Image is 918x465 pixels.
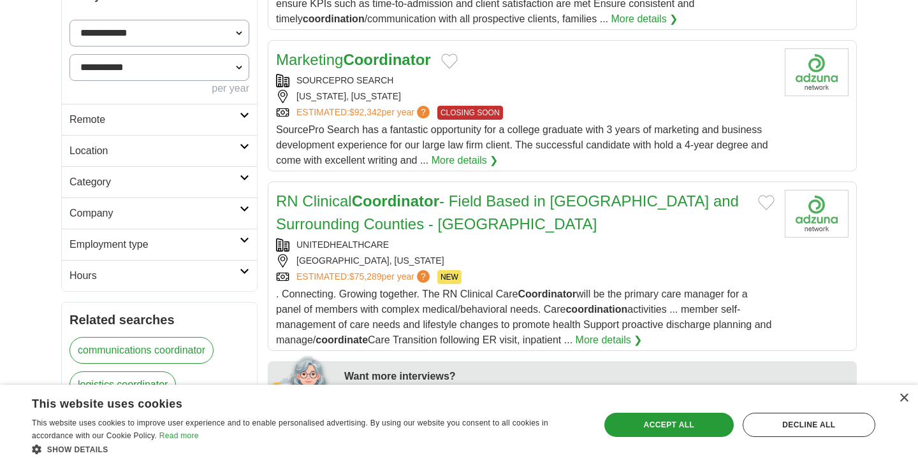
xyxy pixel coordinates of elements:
a: communications coordinator [69,337,214,364]
a: More details ❯ [576,333,643,348]
h2: Related searches [69,310,249,329]
div: per year [69,81,249,96]
a: Company [62,197,257,229]
div: This website uses cookies [32,392,551,411]
img: Company logo [785,190,849,238]
div: UNITEDHEALTHCARE [276,238,775,252]
span: This website uses cookies to improve user experience and to enable personalised advertising. By u... [32,418,548,440]
a: ESTIMATED:$92,342per year? [296,106,432,120]
img: apply-iq-scientist.png [273,354,335,405]
strong: coordination [565,304,627,315]
strong: Coordinator [518,289,576,299]
span: ? [417,270,430,283]
h2: Company [69,206,240,221]
div: Close [899,394,908,403]
a: Employment type [62,229,257,260]
div: SOURCEPRO SEARCH [276,74,775,87]
strong: Coordinator [352,192,439,210]
span: CLOSING SOON [437,106,503,120]
h2: Category [69,175,240,190]
h2: Location [69,143,240,159]
h2: Hours [69,268,240,283]
div: Decline all [743,413,875,437]
span: $92,342 [349,107,382,117]
span: ? [417,106,430,118]
span: Show details [47,445,108,454]
span: . Connecting. Growing together. The RN Clinical Care will be the primary care manager for a panel... [276,289,771,345]
div: [GEOGRAPHIC_DATA], [US_STATE] [276,254,775,268]
a: Remote [62,104,257,135]
button: Add to favorite jobs [441,54,458,69]
a: MarketingCoordinator [276,51,431,68]
span: SourcePro Search has a fantastic opportunity for a college graduate with 3 years of marketing and... [276,124,768,166]
a: ESTIMATED:$75,289per year? [296,270,432,284]
strong: coordination [303,13,365,24]
div: Want more interviews? [344,369,849,384]
div: Accept all [604,413,734,437]
span: $75,289 [349,271,382,282]
span: NEW [437,270,462,284]
strong: Coordinator [343,51,430,68]
a: Read more, opens a new window [159,431,199,440]
div: [US_STATE], [US_STATE] [276,90,775,103]
div: Let us automatically apply to jobs for you. [344,384,849,397]
img: Company logo [785,48,849,96]
a: RN ClinicalCoordinator- Field Based in [GEOGRAPHIC_DATA] and Surrounding Counties - [GEOGRAPHIC_D... [276,192,739,232]
button: Add to favorite jobs [758,195,775,210]
a: More details ❯ [611,11,678,27]
a: More details ❯ [432,153,499,168]
div: Show details [32,443,583,455]
h2: Employment type [69,237,240,252]
a: logistics coordinator [69,371,176,398]
a: Location [62,135,257,166]
a: Hours [62,260,257,291]
a: Category [62,166,257,197]
h2: Remote [69,112,240,127]
strong: coordinate [316,334,368,345]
